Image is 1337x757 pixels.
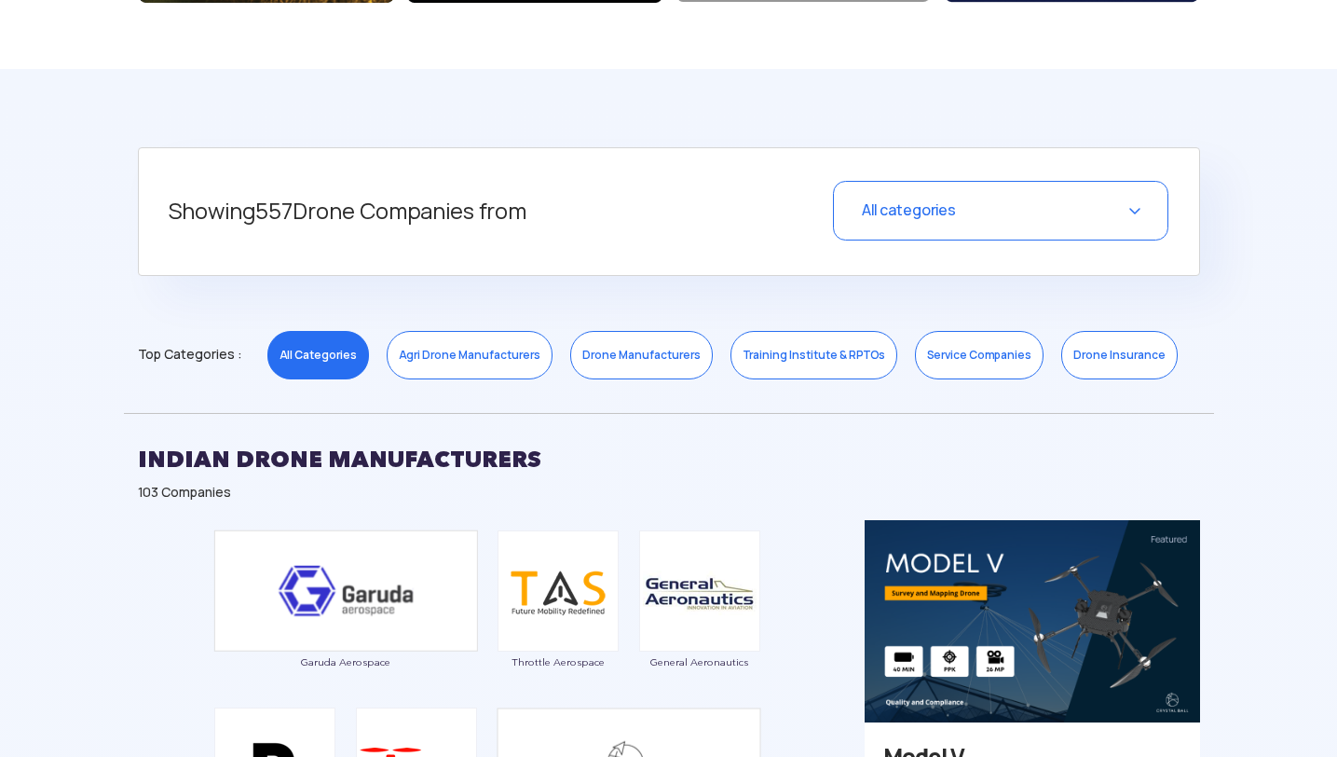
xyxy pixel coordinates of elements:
[730,331,897,379] a: Training Institute & RPTOs
[255,197,293,226] span: 557
[1061,331,1178,379] a: Drone Insurance
[138,339,241,369] span: Top Categories :
[862,200,956,220] span: All categories
[138,436,1200,483] h2: INDIAN DRONE MANUFACTURERS
[213,530,478,652] img: ic_garuda_eco.png
[638,656,761,668] span: General Aeronautics
[497,656,620,668] span: Throttle Aerospace
[570,331,713,379] a: Drone Manufacturers
[267,331,369,379] a: All Categories
[639,530,760,652] img: ic_general.png
[498,530,619,652] img: ic_throttle.png
[213,656,478,668] span: Garuda Aerospace
[915,331,1044,379] a: Service Companies
[387,331,553,379] a: Agri Drone Manufacturers
[213,581,478,668] a: Garuda Aerospace
[138,483,1200,502] div: 103 Companies
[169,181,719,242] h5: Showing Drone Companies from
[638,581,761,667] a: General Aeronautics
[497,581,620,667] a: Throttle Aerospace
[865,520,1200,723] img: bg_eco_crystal.png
